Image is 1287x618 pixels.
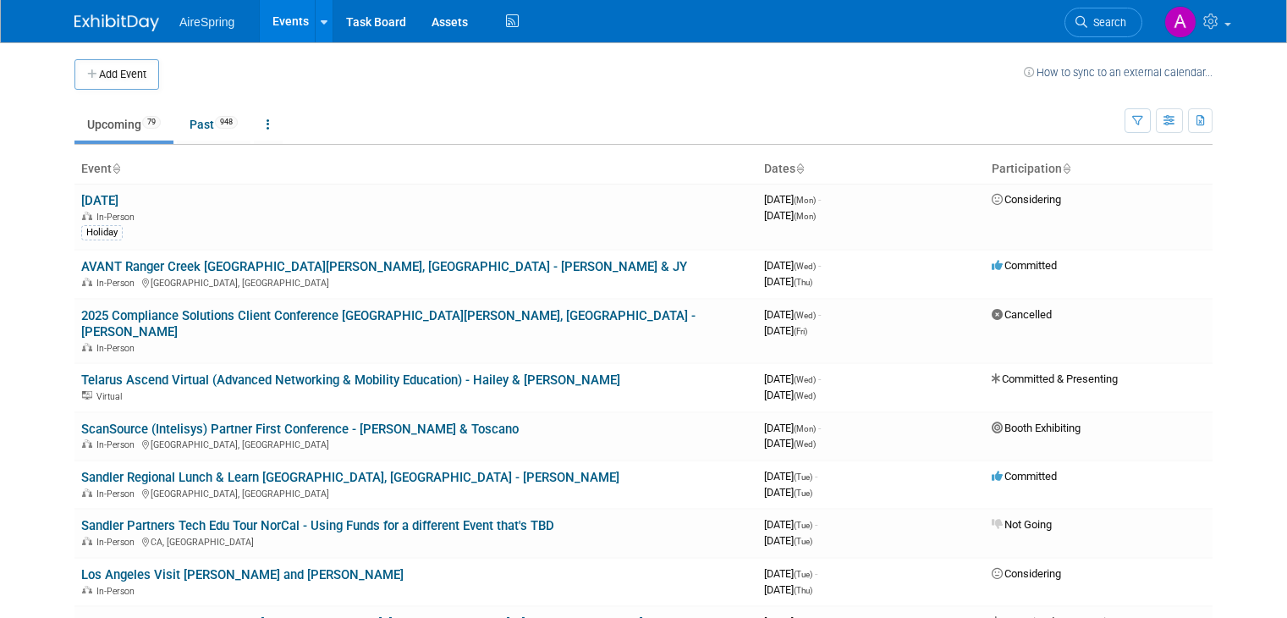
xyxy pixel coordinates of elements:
[82,586,92,594] img: In-Person Event
[96,439,140,450] span: In-Person
[818,259,821,272] span: -
[764,209,816,222] span: [DATE]
[215,116,238,129] span: 948
[81,372,620,388] a: Telarus Ascend Virtual (Advanced Networking & Mobility Education) - Hailey & [PERSON_NAME]
[82,537,92,545] img: In-Person Event
[177,108,250,141] a: Past948
[764,583,812,596] span: [DATE]
[96,343,140,354] span: In-Person
[96,537,140,548] span: In-Person
[81,259,687,274] a: AVANT Ranger Creek [GEOGRAPHIC_DATA][PERSON_NAME], [GEOGRAPHIC_DATA] - [PERSON_NAME] & JY
[764,308,821,321] span: [DATE]
[764,422,821,434] span: [DATE]
[81,470,619,485] a: Sandler Regional Lunch & Learn [GEOGRAPHIC_DATA], [GEOGRAPHIC_DATA] - [PERSON_NAME]
[81,193,118,208] a: [DATE]
[992,470,1057,483] span: Committed
[818,308,821,321] span: -
[764,389,816,401] span: [DATE]
[794,196,816,205] span: (Mon)
[74,14,159,31] img: ExhibitDay
[81,308,696,339] a: 2025 Compliance Solutions Client Conference [GEOGRAPHIC_DATA][PERSON_NAME], [GEOGRAPHIC_DATA] - [...
[794,212,816,221] span: (Mon)
[794,586,812,595] span: (Thu)
[764,518,817,531] span: [DATE]
[992,372,1118,385] span: Committed & Presenting
[764,259,821,272] span: [DATE]
[82,439,92,448] img: In-Person Event
[794,439,816,449] span: (Wed)
[96,488,140,499] span: In-Person
[81,422,519,437] a: ScanSource (Intelisys) Partner First Conference - [PERSON_NAME] & Toscano
[794,570,812,579] span: (Tue)
[179,15,234,29] span: AireSpring
[764,486,812,499] span: [DATE]
[985,155,1213,184] th: Participation
[794,521,812,530] span: (Tue)
[815,518,817,531] span: -
[794,262,816,271] span: (Wed)
[992,259,1057,272] span: Committed
[764,372,821,385] span: [DATE]
[82,391,92,400] img: Virtual Event
[81,486,751,499] div: [GEOGRAPHIC_DATA], [GEOGRAPHIC_DATA]
[142,116,161,129] span: 79
[794,278,812,287] span: (Thu)
[992,518,1052,531] span: Not Going
[794,327,807,336] span: (Fri)
[81,534,751,548] div: CA, [GEOGRAPHIC_DATA]
[794,488,812,498] span: (Tue)
[794,375,816,384] span: (Wed)
[1024,66,1213,79] a: How to sync to an external calendar...
[764,470,817,483] span: [DATE]
[74,108,173,141] a: Upcoming79
[992,422,1081,434] span: Booth Exhibiting
[815,567,817,580] span: -
[764,567,817,580] span: [DATE]
[992,308,1052,321] span: Cancelled
[1062,162,1070,175] a: Sort by Participation Type
[81,518,554,533] a: Sandler Partners Tech Edu Tour NorCal - Using Funds for a different Event that's TBD
[82,278,92,286] img: In-Person Event
[96,391,127,402] span: Virtual
[1064,8,1142,37] a: Search
[794,391,816,400] span: (Wed)
[818,193,821,206] span: -
[815,470,817,483] span: -
[764,324,807,337] span: [DATE]
[81,225,123,240] div: Holiday
[794,472,812,482] span: (Tue)
[82,488,92,497] img: In-Person Event
[81,567,404,582] a: Los Angeles Visit [PERSON_NAME] and [PERSON_NAME]
[1087,16,1126,29] span: Search
[794,424,816,433] span: (Mon)
[81,275,751,289] div: [GEOGRAPHIC_DATA], [GEOGRAPHIC_DATA]
[818,422,821,434] span: -
[96,586,140,597] span: In-Person
[794,537,812,546] span: (Tue)
[992,567,1061,580] span: Considering
[818,372,821,385] span: -
[764,534,812,547] span: [DATE]
[96,278,140,289] span: In-Person
[764,275,812,288] span: [DATE]
[82,343,92,351] img: In-Person Event
[74,59,159,90] button: Add Event
[794,311,816,320] span: (Wed)
[81,437,751,450] div: [GEOGRAPHIC_DATA], [GEOGRAPHIC_DATA]
[757,155,985,184] th: Dates
[112,162,120,175] a: Sort by Event Name
[795,162,804,175] a: Sort by Start Date
[96,212,140,223] span: In-Person
[764,437,816,450] span: [DATE]
[764,193,821,206] span: [DATE]
[74,155,757,184] th: Event
[992,193,1061,206] span: Considering
[1164,6,1196,38] img: Angie Handal
[82,212,92,220] img: In-Person Event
